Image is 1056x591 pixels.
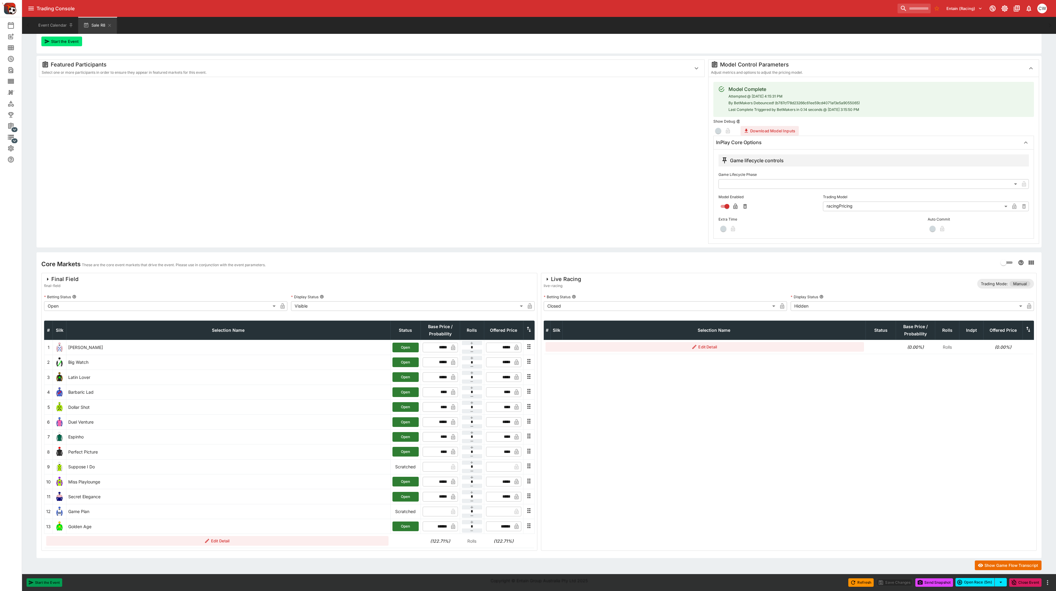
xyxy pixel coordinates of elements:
[1009,578,1042,587] button: Close Event
[7,122,24,130] div: Management
[392,477,419,486] button: Open
[66,385,391,399] td: Barbaric Lad
[44,519,53,534] td: 13
[1023,3,1034,14] button: Notifications
[66,474,391,489] td: Miss Playlounge
[550,321,562,340] th: Silk
[44,340,53,355] td: 1
[7,33,24,40] div: New Event
[55,372,64,382] img: runner 3
[546,342,864,352] button: Edit Detail
[44,429,53,444] td: 7
[35,17,77,34] button: Event Calendar
[42,61,686,68] div: Featured Participants
[985,344,1021,350] h6: (0.00%)
[44,444,53,459] td: 8
[975,560,1042,570] button: Show Game Flow Transcript
[55,447,64,457] img: runner 8
[728,94,860,112] span: Attempted @ [DATE] 4:15:31 PM By BetMakers Debounced! (b787cf78d23266c61ee59cd4071af3e5a9055065) ...
[741,126,799,136] button: Download Model Inputs
[55,462,64,472] img: runner 9
[544,283,581,289] span: live-racing
[66,415,391,429] td: Duel Venture
[390,321,421,340] th: Status
[981,281,1008,287] p: Trading Mode:
[55,387,64,397] img: runner 4
[987,3,998,14] button: Connected to PK
[486,538,521,544] h6: (122.71%)
[572,295,576,299] button: Betting Status
[421,321,460,340] th: Base Price / Probability
[44,415,53,429] td: 6
[66,340,391,355] td: [PERSON_NAME]
[7,111,24,118] div: Tournaments
[2,1,16,16] img: PriceKinetics Logo
[37,5,895,12] div: Trading Console
[544,294,571,299] p: Betting Status
[55,522,64,531] img: runner 13
[544,276,581,283] div: Live Racing
[392,508,419,515] p: Scratched
[66,444,391,459] td: Perfect Picture
[718,215,820,224] label: Extra Time
[711,70,803,75] span: Adjust metrics and options to adjust the pricing model.
[711,61,1021,68] div: Model Control Parameters
[392,447,419,457] button: Open
[7,100,24,107] div: Categories
[44,294,71,299] p: Betting Status
[41,260,81,268] h4: Core Markets
[422,538,458,544] h6: (122.71%)
[392,432,419,442] button: Open
[392,372,419,382] button: Open
[7,66,24,74] div: Search
[544,321,550,340] th: #
[959,321,984,340] th: Independent
[392,387,419,397] button: Open
[718,170,1029,179] label: Game Lifecycle Phase
[42,70,206,75] span: Select one or more participants in order to ensure they appear in featured markets for this event.
[728,86,860,93] div: Model Complete
[716,139,762,146] h6: InPlay Core Options
[392,402,419,412] button: Open
[896,321,935,340] th: Base Price / Probability
[713,119,735,124] p: Show Debug
[999,3,1010,14] button: Toggle light/dark mode
[26,3,37,14] button: open drawer
[1044,579,1051,586] button: more
[41,37,82,46] button: Start the Event
[1010,281,1030,287] span: Manual
[7,134,24,141] div: Infrastructure
[462,538,482,544] p: Rolls
[1035,2,1049,15] button: Christopher Winter
[823,192,1029,202] label: Trading Model
[72,295,76,299] button: Betting Status
[44,276,78,283] div: Final Field
[66,429,391,444] td: Espinho
[721,157,784,164] div: Game lifecycle controls
[320,295,324,299] button: Display Status
[848,578,874,587] button: Refresh
[27,578,62,587] button: Start the Event
[44,459,53,474] td: 9
[44,399,53,414] td: 5
[291,294,318,299] p: Display Status
[82,262,266,268] p: These are the core event markets that drive the event. Please use in conjunction with the event p...
[53,321,66,340] th: Silk
[55,357,64,367] img: runner 2
[937,344,958,350] p: Rolls
[44,355,53,370] td: 2
[44,370,53,385] td: 3
[544,301,777,311] div: Closed
[7,55,24,63] div: Futures
[392,522,419,531] button: Open
[736,119,741,124] button: Show Debug
[7,44,24,51] div: Meetings
[791,301,1024,311] div: Hidden
[928,215,1029,224] label: Auto Commit
[44,474,53,489] td: 10
[55,477,64,486] img: runner 10
[291,301,525,311] div: Visible
[7,78,24,85] div: Template Search
[460,321,484,340] th: Rolls
[66,459,391,474] td: Suppose I Do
